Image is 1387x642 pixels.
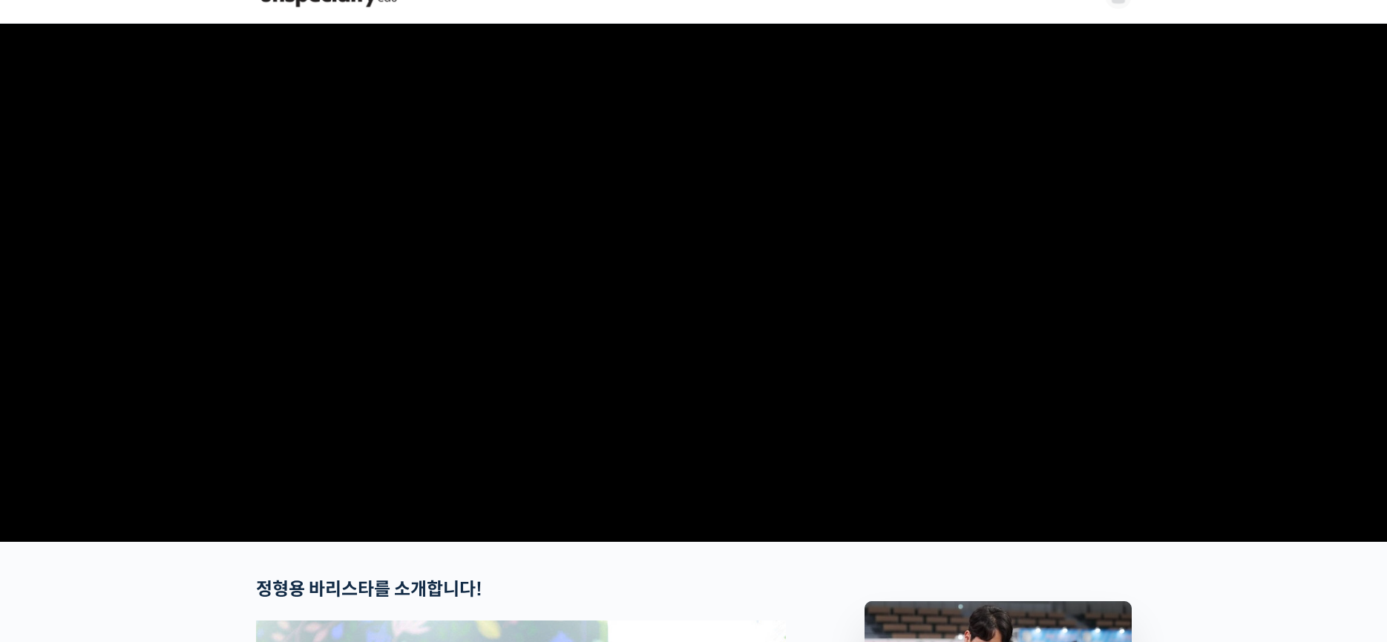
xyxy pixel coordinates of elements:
span: 설정 [229,493,247,505]
span: 홈 [47,493,56,505]
strong: 정형용 바리스타를 소개합니다! [256,578,482,600]
a: 설정 [191,471,285,508]
a: 홈 [4,471,98,508]
span: 대화 [136,494,154,505]
a: 대화 [98,471,191,508]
